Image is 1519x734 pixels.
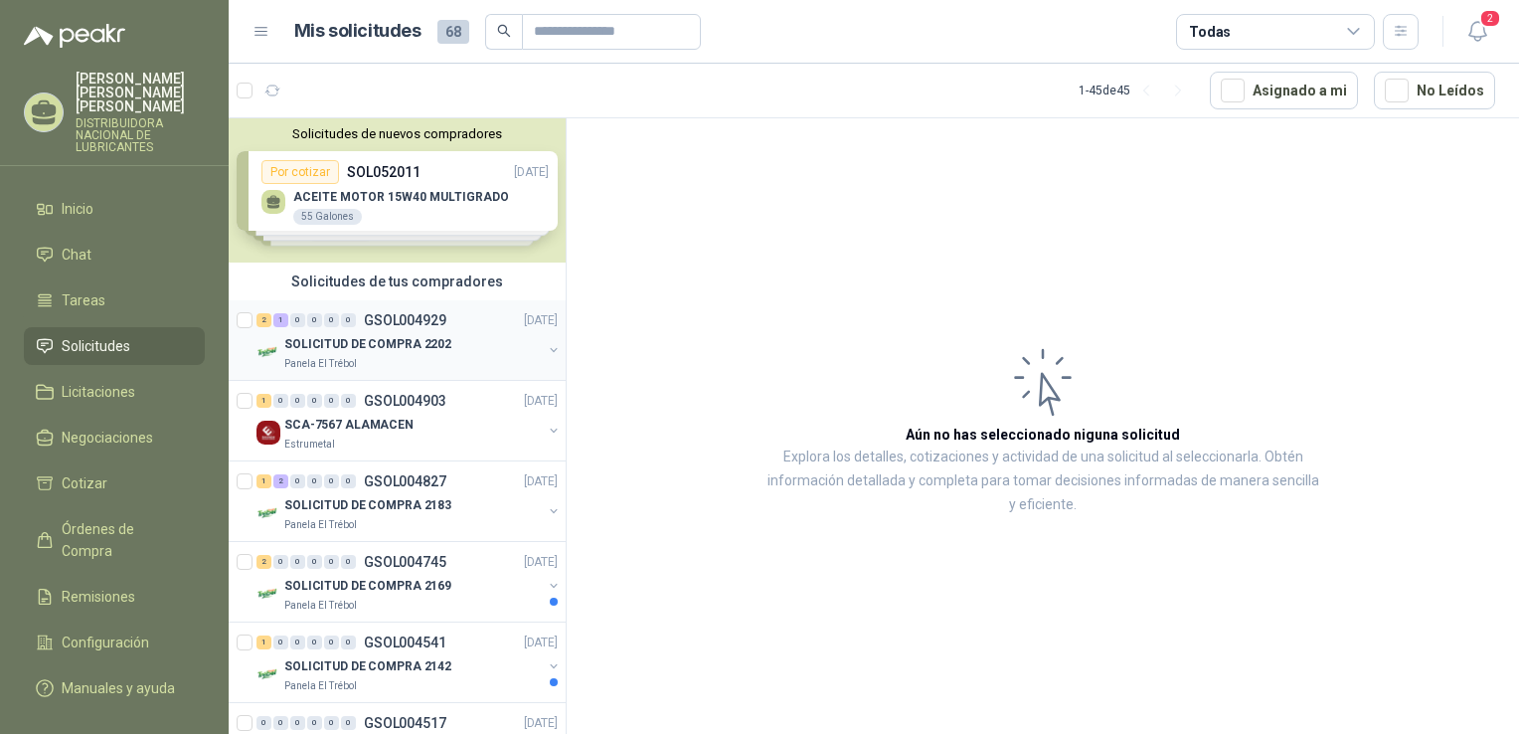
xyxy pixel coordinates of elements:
p: SOLICITUD DE COMPRA 2202 [284,335,451,354]
div: 2 [256,313,271,327]
div: Solicitudes de tus compradores [229,263,566,300]
p: [DATE] [524,714,558,733]
div: 0 [307,394,322,408]
p: GSOL004541 [364,636,446,649]
p: [DATE] [524,634,558,652]
div: 0 [341,636,356,649]
span: 2 [1479,9,1501,28]
span: Cotizar [62,472,107,494]
p: GSOL004745 [364,555,446,569]
p: SOLICITUD DE COMPRA 2142 [284,657,451,676]
div: 0 [307,474,322,488]
p: Explora los detalles, cotizaciones y actividad de una solicitud al seleccionarla. Obtén informaci... [765,446,1320,517]
p: [DATE] [524,553,558,572]
p: Panela El Trébol [284,517,357,533]
img: Company Logo [256,421,280,445]
div: 0 [341,313,356,327]
div: 1 [256,474,271,488]
img: Company Logo [256,662,280,686]
a: Chat [24,236,205,274]
div: 0 [273,394,288,408]
p: SOLICITUD DE COMPRA 2169 [284,577,451,596]
img: Company Logo [256,582,280,606]
a: Negociaciones [24,419,205,457]
p: [DATE] [524,392,558,411]
div: 0 [290,716,305,730]
img: Company Logo [256,340,280,364]
h1: Mis solicitudes [294,17,422,46]
p: GSOL004517 [364,716,446,730]
div: 0 [341,394,356,408]
div: 2 [256,555,271,569]
div: 1 [256,394,271,408]
div: 0 [341,716,356,730]
button: No Leídos [1374,72,1495,109]
button: 2 [1459,14,1495,50]
p: SCA-7567 ALAMACEN [284,416,414,435]
span: Manuales y ayuda [62,677,175,699]
span: Chat [62,244,91,266]
span: Negociaciones [62,427,153,449]
span: Solicitudes [62,335,130,357]
div: 1 [273,313,288,327]
div: 0 [273,555,288,569]
a: Órdenes de Compra [24,510,205,570]
div: Todas [1189,21,1231,43]
div: 0 [324,555,339,569]
div: 1 [256,636,271,649]
p: GSOL004903 [364,394,446,408]
div: 0 [290,474,305,488]
span: Remisiones [62,586,135,608]
button: Solicitudes de nuevos compradores [237,126,558,141]
a: Manuales y ayuda [24,669,205,707]
h3: Aún no has seleccionado niguna solicitud [906,424,1180,446]
div: 0 [341,474,356,488]
p: Panela El Trébol [284,598,357,614]
div: 0 [341,555,356,569]
span: 68 [437,20,469,44]
div: 0 [307,716,322,730]
a: Inicio [24,190,205,228]
div: 2 [273,474,288,488]
a: 1 0 0 0 0 0 GSOL004541[DATE] Company LogoSOLICITUD DE COMPRA 2142Panela El Trébol [256,631,562,694]
div: Solicitudes de nuevos compradoresPor cotizarSOL052011[DATE] ACEITE MOTOR 15W40 MULTIGRADO55 Galon... [229,118,566,263]
p: [DATE] [524,311,558,330]
div: 0 [290,636,305,649]
a: Tareas [24,281,205,319]
img: Company Logo [256,501,280,525]
div: 0 [290,555,305,569]
div: 0 [324,313,339,327]
div: 0 [324,716,339,730]
div: 0 [307,636,322,649]
p: Panela El Trébol [284,678,357,694]
div: 0 [324,394,339,408]
p: [DATE] [524,472,558,491]
a: Licitaciones [24,373,205,411]
p: Estrumetal [284,437,335,453]
div: 0 [256,716,271,730]
div: 0 [290,394,305,408]
div: 0 [324,636,339,649]
a: 1 0 0 0 0 0 GSOL004903[DATE] Company LogoSCA-7567 ALAMACENEstrumetal [256,389,562,453]
a: Remisiones [24,578,205,616]
div: 0 [324,474,339,488]
a: 2 0 0 0 0 0 GSOL004745[DATE] Company LogoSOLICITUD DE COMPRA 2169Panela El Trébol [256,550,562,614]
p: [PERSON_NAME] [PERSON_NAME] [PERSON_NAME] [76,72,205,113]
p: GSOL004929 [364,313,446,327]
a: 2 1 0 0 0 0 GSOL004929[DATE] Company LogoSOLICITUD DE COMPRA 2202Panela El Trébol [256,308,562,372]
div: 0 [307,555,322,569]
p: Panela El Trébol [284,356,357,372]
div: 1 - 45 de 45 [1079,75,1194,106]
span: Licitaciones [62,381,135,403]
a: 1 2 0 0 0 0 GSOL004827[DATE] Company LogoSOLICITUD DE COMPRA 2183Panela El Trébol [256,469,562,533]
div: 0 [273,716,288,730]
a: Configuración [24,624,205,661]
span: Inicio [62,198,93,220]
p: GSOL004827 [364,474,446,488]
span: Órdenes de Compra [62,518,186,562]
span: search [497,24,511,38]
div: 0 [307,313,322,327]
div: 0 [290,313,305,327]
img: Logo peakr [24,24,125,48]
span: Tareas [62,289,105,311]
